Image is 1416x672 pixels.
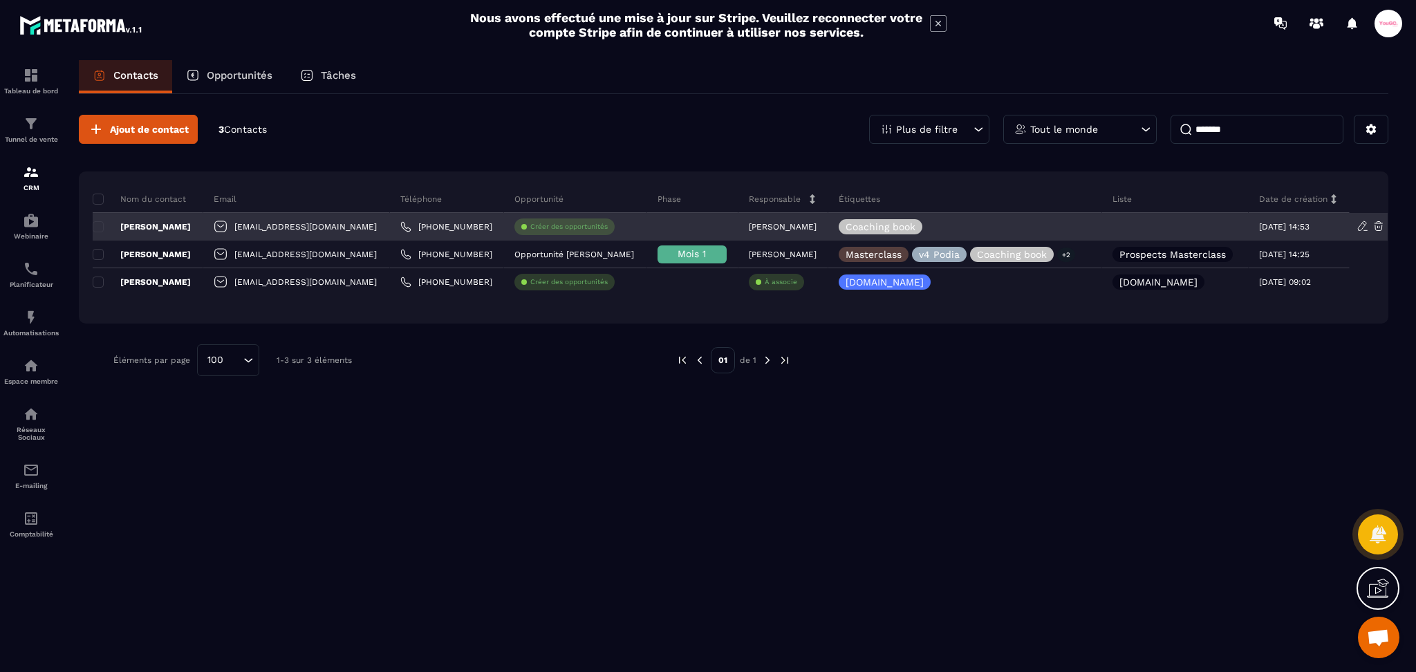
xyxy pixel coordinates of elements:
span: Ajout de contact [110,122,189,136]
p: [PERSON_NAME] [93,249,191,260]
p: Planificateur [3,281,59,288]
img: logo [19,12,144,37]
a: Contacts [79,60,172,93]
a: Opportunités [172,60,286,93]
p: Plus de filtre [896,124,958,134]
p: À associe [765,277,797,287]
a: formationformationTableau de bord [3,57,59,105]
p: Opportunité [514,194,563,205]
p: Liste [1112,194,1132,205]
a: formationformationTunnel de vente [3,105,59,153]
p: Réseaux Sociaux [3,426,59,441]
p: [DOMAIN_NAME] [846,277,924,287]
a: Ouvrir le chat [1358,617,1399,658]
a: formationformationCRM [3,153,59,202]
p: Créer des opportunités [530,277,608,287]
h2: Nous avons effectué une mise à jour sur Stripe. Veuillez reconnecter votre compte Stripe afin de ... [469,10,923,39]
img: prev [693,354,706,366]
a: automationsautomationsEspace membre [3,347,59,395]
p: Contacts [113,69,158,82]
p: v4 Podia [919,250,960,259]
img: email [23,462,39,478]
img: formation [23,67,39,84]
p: [DOMAIN_NAME] [1119,277,1198,287]
p: Tableau de bord [3,87,59,95]
p: [DATE] 09:02 [1259,277,1311,287]
p: Étiquettes [839,194,880,205]
img: formation [23,164,39,180]
p: de 1 [740,355,756,366]
p: Tunnel de vente [3,136,59,143]
img: automations [23,309,39,326]
p: Date de création [1259,194,1327,205]
p: Téléphone [400,194,442,205]
a: emailemailE-mailing [3,451,59,500]
a: [PHONE_NUMBER] [400,249,492,260]
p: Éléments par page [113,355,190,365]
p: Masterclass [846,250,902,259]
p: Comptabilité [3,530,59,538]
a: [PHONE_NUMBER] [400,277,492,288]
a: automationsautomationsWebinaire [3,202,59,250]
p: Espace membre [3,377,59,385]
p: Coaching book [977,250,1047,259]
span: Contacts [224,124,267,135]
p: Créer des opportunités [530,222,608,232]
p: [PERSON_NAME] [93,221,191,232]
img: prev [676,354,689,366]
p: 01 [711,347,735,373]
a: social-networksocial-networkRéseaux Sociaux [3,395,59,451]
p: CRM [3,184,59,192]
p: [DATE] 14:25 [1259,250,1310,259]
p: Prospects Masterclass [1119,250,1226,259]
img: automations [23,212,39,229]
p: Responsable [749,194,801,205]
img: scheduler [23,261,39,277]
a: Tâches [286,60,370,93]
p: Email [214,194,236,205]
p: Automatisations [3,329,59,337]
p: Tâches [321,69,356,82]
p: Webinaire [3,232,59,240]
p: +2 [1057,248,1075,262]
img: social-network [23,406,39,422]
p: [PERSON_NAME] [93,277,191,288]
div: Search for option [197,344,259,376]
span: 100 [203,353,228,368]
p: [PERSON_NAME] [749,222,817,232]
p: E-mailing [3,482,59,489]
img: next [779,354,791,366]
a: schedulerschedulerPlanificateur [3,250,59,299]
a: [PHONE_NUMBER] [400,221,492,232]
p: Coaching book [846,222,915,232]
input: Search for option [228,353,240,368]
p: Nom du contact [93,194,186,205]
img: automations [23,357,39,374]
img: accountant [23,510,39,527]
p: [PERSON_NAME] [749,250,817,259]
p: Opportunité [PERSON_NAME] [514,250,634,259]
p: 3 [218,123,267,136]
a: accountantaccountantComptabilité [3,500,59,548]
p: Phase [658,194,681,205]
img: next [761,354,774,366]
p: 1-3 sur 3 éléments [277,355,352,365]
p: Tout le monde [1030,124,1098,134]
a: automationsautomationsAutomatisations [3,299,59,347]
button: Ajout de contact [79,115,198,144]
p: [DATE] 14:53 [1259,222,1310,232]
span: Mois 1 [678,248,706,259]
p: Opportunités [207,69,272,82]
img: formation [23,115,39,132]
